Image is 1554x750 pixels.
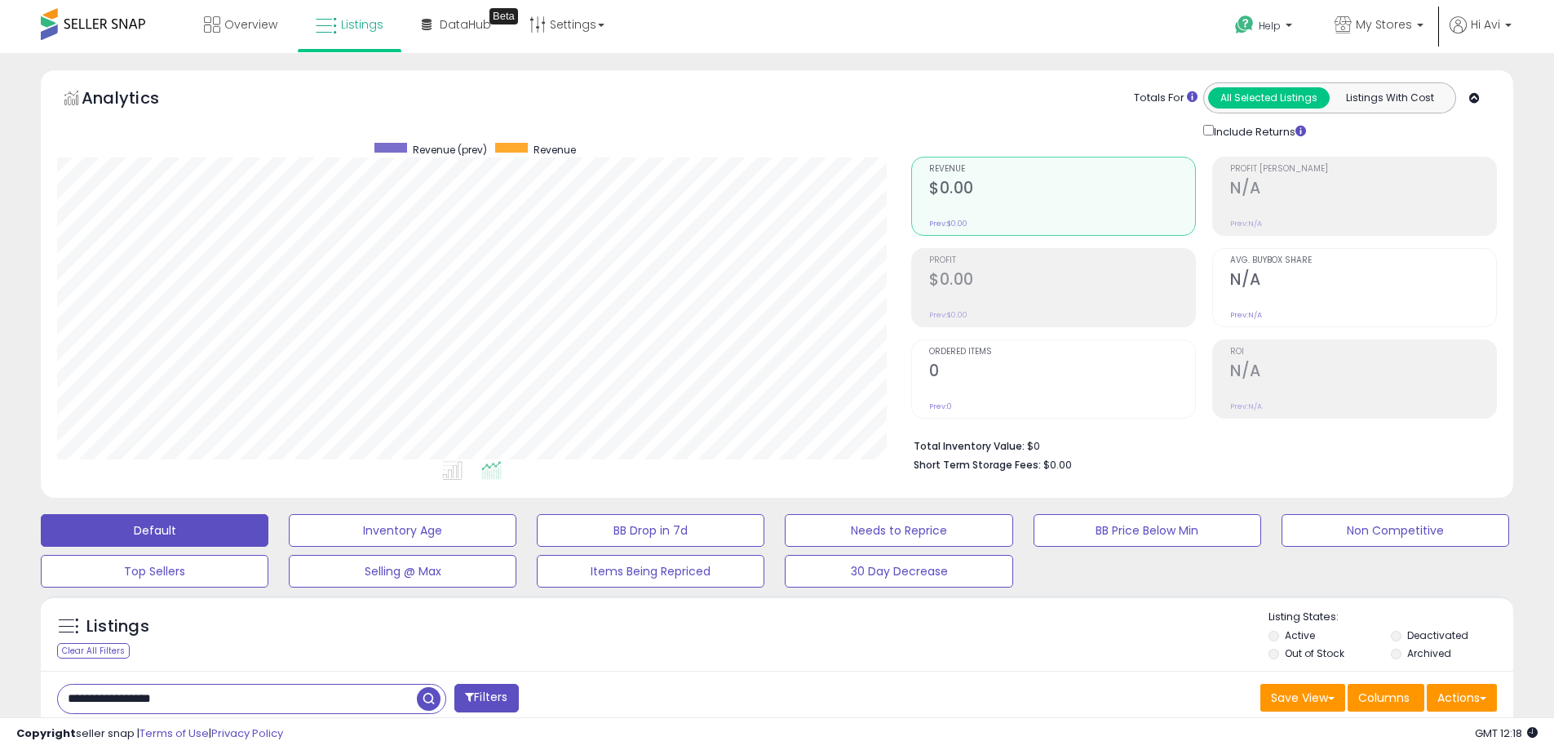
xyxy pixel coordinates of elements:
[1230,219,1262,229] small: Prev: N/A
[1260,684,1345,712] button: Save View
[929,402,952,411] small: Prev: 0
[16,726,76,741] strong: Copyright
[1134,91,1198,106] div: Totals For
[1285,646,1344,660] label: Out of Stock
[16,726,283,742] div: seller snap | |
[1475,726,1538,741] span: 2025-09-11 12:18 GMT
[929,219,967,229] small: Prev: $0.00
[289,514,516,547] button: Inventory Age
[929,270,1195,292] h2: $0.00
[413,143,487,157] span: Revenue (prev)
[41,514,268,547] button: Default
[1348,684,1424,712] button: Columns
[1230,348,1496,357] span: ROI
[929,256,1195,265] span: Profit
[341,16,383,33] span: Listings
[1191,122,1326,140] div: Include Returns
[1358,690,1410,706] span: Columns
[914,458,1041,472] b: Short Term Storage Fees:
[929,179,1195,201] h2: $0.00
[1450,16,1512,53] a: Hi Avi
[489,8,518,24] div: Tooltip anchor
[914,439,1025,453] b: Total Inventory Value:
[533,143,576,157] span: Revenue
[1230,256,1496,265] span: Avg. Buybox Share
[1268,610,1513,625] p: Listing States:
[785,555,1012,588] button: 30 Day Decrease
[1230,310,1262,320] small: Prev: N/A
[57,643,130,659] div: Clear All Filters
[929,348,1195,357] span: Ordered Items
[224,16,277,33] span: Overview
[139,726,209,741] a: Terms of Use
[785,514,1012,547] button: Needs to Reprice
[440,16,491,33] span: DataHub
[1407,628,1468,642] label: Deactivated
[1356,16,1412,33] span: My Stores
[1282,514,1509,547] button: Non Competitive
[1230,165,1496,174] span: Profit [PERSON_NAME]
[289,555,516,588] button: Selling @ Max
[454,684,518,712] button: Filters
[82,87,191,113] h5: Analytics
[1230,362,1496,384] h2: N/A
[1230,402,1262,411] small: Prev: N/A
[929,165,1195,174] span: Revenue
[1043,457,1072,473] span: $0.00
[1222,2,1308,53] a: Help
[1427,684,1497,712] button: Actions
[1234,15,1255,35] i: Get Help
[1230,270,1496,292] h2: N/A
[1329,87,1450,109] button: Listings With Cost
[1407,646,1451,660] label: Archived
[1285,628,1315,642] label: Active
[929,362,1195,384] h2: 0
[1259,19,1281,33] span: Help
[1471,16,1500,33] span: Hi Avi
[929,310,967,320] small: Prev: $0.00
[211,726,283,741] a: Privacy Policy
[1230,179,1496,201] h2: N/A
[41,555,268,588] button: Top Sellers
[86,615,149,638] h5: Listings
[1034,514,1261,547] button: BB Price Below Min
[1208,87,1330,109] button: All Selected Listings
[537,514,764,547] button: BB Drop in 7d
[537,555,764,588] button: Items Being Repriced
[914,435,1485,455] li: $0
